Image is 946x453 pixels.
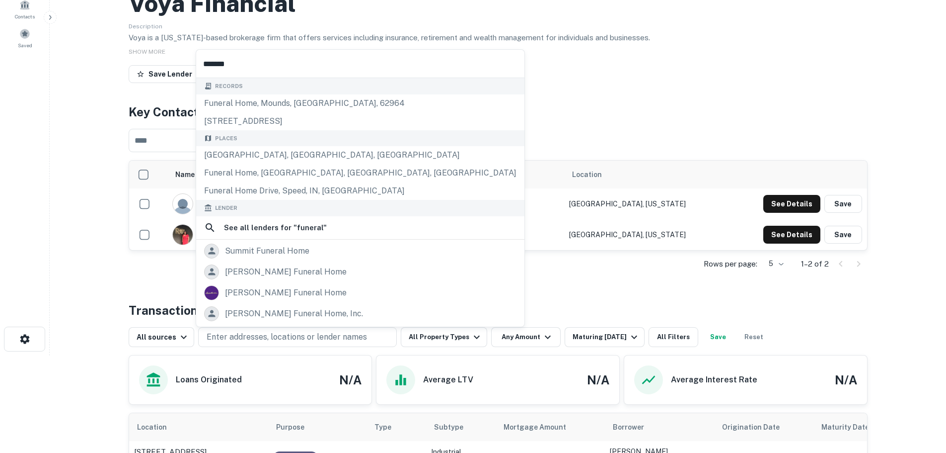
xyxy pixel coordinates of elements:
[196,241,524,262] a: summit funeral home
[215,82,243,91] span: Records
[129,32,868,44] p: Voya is a [US_STATE]-based brokerage firm that offers services including insurance, retirement an...
[573,331,640,343] div: Maturing [DATE]
[196,182,524,200] div: Funeral Home Drive, Speed, IN, [GEOGRAPHIC_DATA]
[176,374,242,386] h6: Loans Originated
[196,94,524,112] div: funeral home, mounds, [GEOGRAPHIC_DATA], 62964
[172,224,287,245] div: yue qu
[129,327,194,347] button: All sources
[172,193,287,214] div: [PERSON_NAME]
[175,169,208,181] span: Name
[196,146,524,164] div: [GEOGRAPHIC_DATA], [GEOGRAPHIC_DATA], [GEOGRAPHIC_DATA]
[504,421,579,433] span: Mortgage Amount
[196,164,524,182] div: Funeral Home, [GEOGRAPHIC_DATA], [GEOGRAPHIC_DATA], [GEOGRAPHIC_DATA]
[704,258,757,270] p: Rows per page:
[224,222,327,234] h6: See all lenders for " funeral "
[225,285,347,300] div: [PERSON_NAME] funeral home
[763,226,820,244] button: See Details
[761,257,785,271] div: 5
[129,103,868,121] h4: Key Contacts
[225,306,363,321] div: [PERSON_NAME] funeral home, inc.
[434,421,463,433] span: Subtype
[196,303,524,324] a: [PERSON_NAME] funeral home, inc.
[129,413,268,441] th: Location
[587,371,609,389] h4: N/A
[738,327,770,347] button: Reset
[207,331,367,343] p: Enter addresses, locations or lender names
[824,195,862,213] button: Save
[401,327,487,347] button: All Property Types
[496,413,605,441] th: Mortgage Amount
[15,12,35,20] span: Contacts
[564,219,727,250] td: [GEOGRAPHIC_DATA], [US_STATE]
[3,24,47,51] a: Saved
[225,244,309,259] div: summit funeral home
[564,161,727,188] th: Location
[564,188,727,219] td: [GEOGRAPHIC_DATA], [US_STATE]
[196,262,524,282] a: [PERSON_NAME] funeral home
[722,421,793,433] span: Origination Date
[763,195,820,213] button: See Details
[565,327,645,347] button: Maturing [DATE]
[196,282,524,303] a: [PERSON_NAME] funeral home
[225,265,347,279] div: [PERSON_NAME] funeral home
[137,421,180,433] span: Location
[423,374,473,386] h6: Average LTV
[129,23,162,30] span: Description
[613,421,644,433] span: Borrower
[821,422,892,433] span: Maturity dates displayed may be estimated. Please contact the lender for the most accurate maturi...
[198,327,397,347] button: Enter addresses, locations or lender names
[137,331,190,343] div: All sources
[605,413,714,441] th: Borrower
[215,204,237,212] span: Lender
[572,169,602,181] span: Location
[173,225,193,245] img: 1705965271791
[129,301,259,319] h4: Transactions Overview
[129,161,867,250] div: scrollable content
[339,371,362,389] h4: N/A
[821,422,869,433] h6: Maturity Date
[215,134,237,143] span: Places
[276,421,317,433] span: Purpose
[896,373,946,421] iframe: Chat Widget
[205,286,218,300] img: picture
[366,413,426,441] th: Type
[374,421,391,433] span: Type
[426,413,496,441] th: Subtype
[702,327,734,347] button: Save your search to get updates of matches that match your search criteria.
[129,65,200,83] button: Save Lender
[671,374,757,386] h6: Average Interest Rate
[801,258,829,270] p: 1–2 of 2
[813,413,913,441] th: Maturity dates displayed may be estimated. Please contact the lender for the most accurate maturi...
[824,226,862,244] button: Save
[268,413,366,441] th: Purpose
[835,371,857,389] h4: N/A
[649,327,698,347] button: All Filters
[714,413,813,441] th: Origination Date
[491,327,561,347] button: Any Amount
[167,161,292,188] th: Name
[173,194,193,214] img: 9c8pery4andzj6ohjkjp54ma2
[129,48,165,55] span: SHOW MORE
[196,112,524,130] div: [STREET_ADDRESS]
[18,41,32,49] span: Saved
[196,324,524,345] a: bridges funeral home inc
[821,422,879,433] div: Maturity dates displayed may be estimated. Please contact the lender for the most accurate maturi...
